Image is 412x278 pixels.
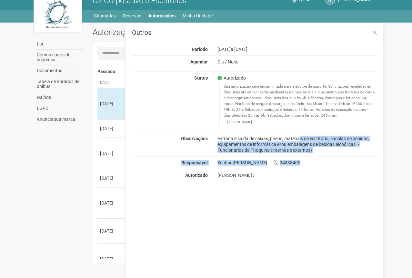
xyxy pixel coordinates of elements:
font: Autorizado [185,173,208,178]
font: [DATE] [100,228,113,234]
font: [DATE] [100,176,113,181]
font: Status [194,75,208,81]
a: Anuncie sua marca [35,114,83,125]
font: Galhos [37,95,51,100]
font: Responsável [181,160,208,165]
font: Lar [37,41,44,46]
font: [DATE] [100,101,113,106]
font: Reservas [123,13,141,18]
a: Tabela de horários de ônibus [35,76,83,92]
font: Sua autorização será encaminhada para a equipe de suporte. Solicitações recebidas em dias úteis a... [224,84,375,118]
font: [PERSON_NAME] [227,120,252,124]
font: a [DATE] [231,47,247,52]
font: [DATE] [100,151,113,156]
font: LGPD [37,106,48,111]
a: Minha Unidade [183,11,213,20]
font: Comunicados de imprensa [37,52,70,62]
a: Autorizações [148,11,176,20]
font: [DATE] [100,126,113,131]
font: Observações [181,136,208,141]
font: Autorizações [93,27,137,37]
font: Documentos [37,68,62,73]
font: Período [192,47,208,52]
a: Chamadas [94,11,116,20]
a: Galhos [35,92,83,103]
font: [DATE] [100,200,113,206]
font: Data [100,81,109,85]
font: 24838400 [280,160,300,165]
a: Comunicados de imprensa [35,50,83,65]
font: Agendar [190,59,208,64]
font: Minha Unidade [183,13,213,18]
font: Autorizado [224,75,246,81]
font: Autorizações [148,13,176,18]
font: Outros [132,29,151,36]
a: Lar [35,39,83,50]
font: [DATE] [100,256,113,262]
font: entrada e saída de caixas, pneus, materiais de escritório, sacolas de bebidas, equipamentos de in... [217,136,369,153]
a: LGPD [35,103,83,114]
a: Documentos [35,65,83,76]
font: Dia / Noite [217,59,238,64]
a: Reservas [123,11,141,20]
font: Chamadas [94,13,116,18]
font: Tabela de horários de ônibus [37,79,79,89]
font: Passado [97,69,115,74]
font: [PERSON_NAME] / [217,173,255,178]
font: [DATE] [217,47,231,52]
font: Senhor [PERSON_NAME] [217,160,267,165]
font: Anuncie sua marca [37,117,75,122]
